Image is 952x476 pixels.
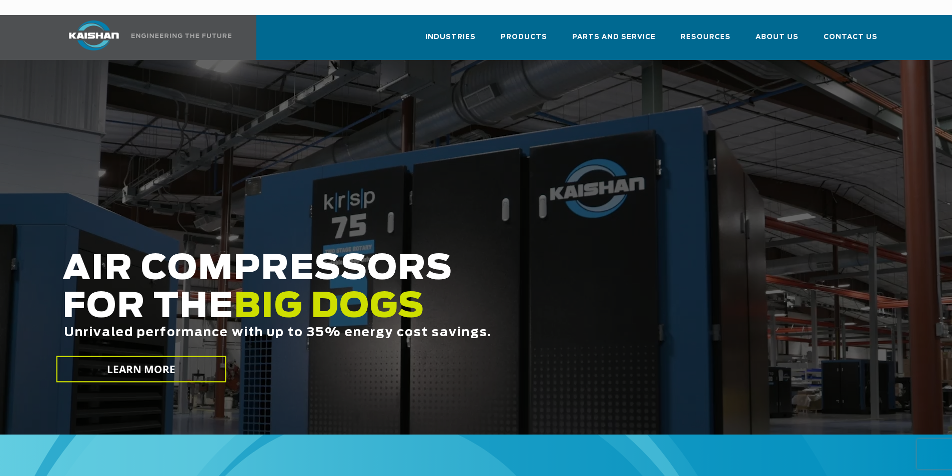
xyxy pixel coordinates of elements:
[62,250,750,371] h2: AIR COMPRESSORS FOR THE
[131,33,231,38] img: Engineering the future
[681,24,731,58] a: Resources
[681,31,731,43] span: Resources
[824,24,878,58] a: Contact Us
[234,290,425,324] span: BIG DOGS
[572,31,656,43] span: Parts and Service
[572,24,656,58] a: Parts and Service
[425,24,476,58] a: Industries
[56,356,226,383] a: LEARN MORE
[56,20,131,50] img: kaishan logo
[106,362,175,377] span: LEARN MORE
[64,327,492,339] span: Unrivaled performance with up to 35% energy cost savings.
[501,24,547,58] a: Products
[425,31,476,43] span: Industries
[501,31,547,43] span: Products
[824,31,878,43] span: Contact Us
[756,31,799,43] span: About Us
[756,24,799,58] a: About Us
[56,15,233,60] a: Kaishan USA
